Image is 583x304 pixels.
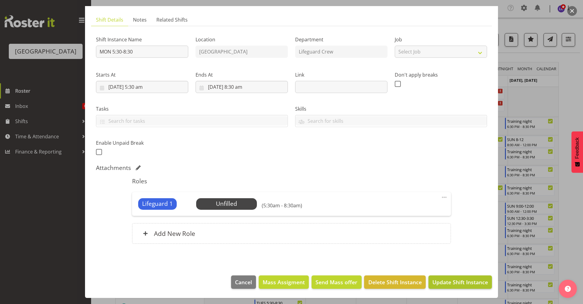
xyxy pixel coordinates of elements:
[432,278,488,286] span: Update Shift Instance
[96,71,188,78] label: Starts At
[96,164,131,171] h5: Attachments
[262,202,302,209] h6: (5:30am - 8:30am)
[132,178,451,185] h5: Roles
[96,139,188,147] label: Enable Unpaid Break
[96,16,123,23] span: Shift Details
[295,36,387,43] label: Department
[395,71,487,78] label: Don't apply breaks
[364,275,425,289] button: Delete Shift Instance
[196,71,288,78] label: Ends At
[395,36,487,43] label: Job
[235,278,252,286] span: Cancel
[231,275,256,289] button: Cancel
[259,275,309,289] button: Mass Assigment
[428,275,492,289] button: Update Shift Instance
[96,46,188,58] input: Shift Instance Name
[96,105,288,112] label: Tasks
[263,278,305,286] span: Mass Assigment
[133,16,147,23] span: Notes
[571,131,583,173] button: Feedback - Show survey
[295,105,487,112] label: Skills
[96,36,188,43] label: Shift Instance Name
[156,16,188,23] span: Related Shifts
[315,278,357,286] span: Send Mass offer
[295,116,487,126] input: Search for skills
[196,81,288,93] input: Click to select...
[216,199,237,208] span: Unfilled
[96,81,188,93] input: Click to select...
[574,137,580,159] span: Feedback
[142,199,173,208] span: Lifeguard 1
[154,230,195,237] h6: Add New Role
[196,36,288,43] label: Location
[565,286,571,292] img: help-xxl-2.png
[368,278,422,286] span: Delete Shift Instance
[312,275,361,289] button: Send Mass offer
[295,71,387,78] label: Link
[96,116,288,126] input: Search for tasks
